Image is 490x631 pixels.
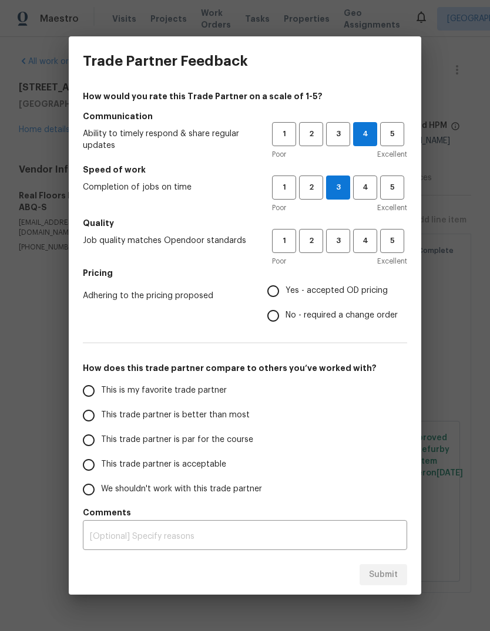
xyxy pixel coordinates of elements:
span: This is my favorite trade partner [101,384,227,397]
span: 5 [381,234,403,248]
button: 5 [380,229,404,253]
h5: Communication [83,110,407,122]
span: Adhering to the pricing proposed [83,290,249,302]
span: 4 [354,127,377,141]
span: This trade partner is acceptable [101,458,226,471]
span: Excellent [377,255,407,267]
button: 1 [272,229,296,253]
button: 3 [326,176,350,200]
button: 5 [380,176,404,200]
span: 1 [273,234,295,248]
span: 3 [327,127,349,141]
div: Pricing [267,279,407,328]
h3: Trade Partner Feedback [83,53,248,69]
h5: Comments [83,507,407,518]
button: 1 [272,122,296,146]
h5: Pricing [83,267,407,279]
span: 4 [354,234,376,248]
span: 4 [354,181,376,194]
h5: How does this trade partner compare to others you’ve worked with? [83,362,407,374]
button: 4 [353,229,377,253]
h5: Speed of work [83,164,407,176]
span: Ability to timely respond & share regular updates [83,128,253,151]
span: Excellent [377,149,407,160]
button: 3 [326,229,350,253]
button: 4 [353,176,377,200]
span: This trade partner is better than most [101,409,250,421]
span: Yes - accepted OD pricing [286,285,388,297]
span: Job quality matches Opendoor standards [83,235,253,247]
span: Completion of jobs on time [83,181,253,193]
span: This trade partner is par for the course [101,434,253,446]
h4: How would you rate this Trade Partner on a scale of 1-5? [83,90,407,102]
button: 4 [353,122,377,146]
span: No - required a change order [286,309,398,322]
button: 2 [299,176,323,200]
span: Poor [272,202,286,214]
span: 3 [327,234,349,248]
h5: Quality [83,217,407,229]
span: 1 [273,181,295,194]
span: 1 [273,127,295,141]
span: Poor [272,149,286,160]
span: 3 [327,181,350,194]
span: 5 [381,181,403,194]
span: 2 [300,127,322,141]
button: 3 [326,122,350,146]
span: 5 [381,127,403,141]
span: Poor [272,255,286,267]
span: We shouldn't work with this trade partner [101,483,262,495]
span: 2 [300,234,322,248]
button: 1 [272,176,296,200]
button: 2 [299,229,323,253]
div: How does this trade partner compare to others you’ve worked with? [83,379,407,502]
span: Excellent [377,202,407,214]
button: 5 [380,122,404,146]
button: 2 [299,122,323,146]
span: 2 [300,181,322,194]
